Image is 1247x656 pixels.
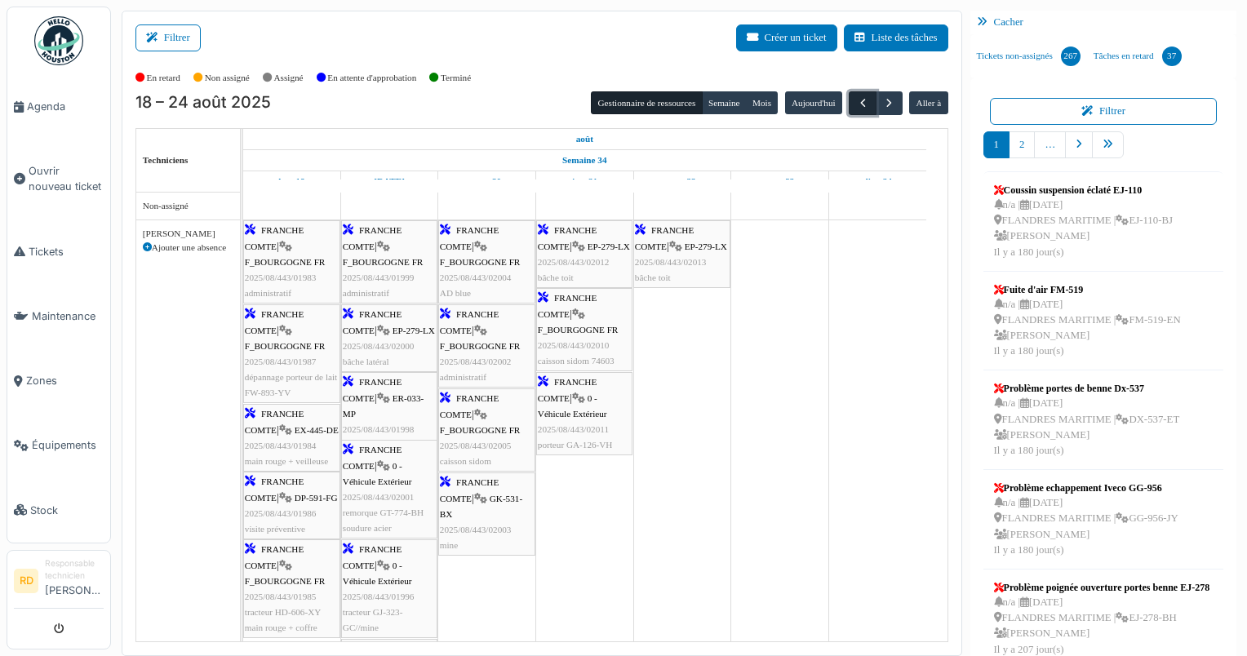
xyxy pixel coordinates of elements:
[143,155,189,165] span: Techniciens
[994,183,1173,197] div: Coussin suspension éclaté EJ-110
[245,341,326,351] span: F_BOURGOGNE FR
[343,445,402,470] span: FRANCHE COMTE
[343,592,415,601] span: 2025/08/443/01996
[343,424,415,434] span: 2025/08/443/01998
[205,71,250,85] label: Non assigné
[990,476,1183,562] a: Problème echappement Iveco GG-956 n/a |[DATE] FLANDRES MARITIME |GG-956-JY [PERSON_NAME]Il y a 18...
[245,542,339,636] div: |
[970,34,1087,78] a: Tickets non-assignés
[538,440,613,450] span: porteur GA-126-VH
[440,525,512,534] span: 2025/08/443/02003
[343,273,415,282] span: 2025/08/443/01999
[440,393,499,419] span: FRANCHE COMTE
[245,307,339,401] div: |
[7,478,110,543] a: Stock
[538,223,631,286] div: |
[343,508,424,533] span: remorque GT-774-BH soudure acier
[990,377,1184,463] a: Problème portes de benne Dx-537 n/a |[DATE] FLANDRES MARITIME |DX-537-ET [PERSON_NAME]Il y a 180 ...
[393,326,435,335] span: EP-279-LX
[245,288,291,298] span: administratif
[245,309,304,335] span: FRANCHE COMTE
[538,293,597,318] span: FRANCHE COMTE
[245,273,317,282] span: 2025/08/443/01983
[538,356,615,366] span: caisson sidom 74603
[343,341,415,351] span: 2025/08/443/02000
[245,544,304,570] span: FRANCHE COMTE
[1087,34,1188,78] a: Tâches en retard
[538,377,597,402] span: FRANCHE COMTE
[859,171,896,192] a: 24 août 2025
[343,492,415,502] span: 2025/08/443/02001
[440,257,521,267] span: F_BOURGOGNE FR
[7,348,110,413] a: Zones
[135,93,271,113] h2: 18 – 24 août 2025
[994,481,1178,495] div: Problème echappement Iveco GG-956
[245,441,317,450] span: 2025/08/443/01984
[45,557,104,583] div: Responsable technicien
[440,372,486,382] span: administratif
[440,273,512,282] span: 2025/08/443/02004
[30,503,104,518] span: Stock
[440,477,499,503] span: FRANCHE COMTE
[635,225,694,250] span: FRANCHE COMTE
[994,580,1210,595] div: Problème poignée ouverture portes benne EJ-278
[635,223,729,286] div: |
[295,425,339,435] span: EX-445-DE
[295,493,338,503] span: DP-591-FG
[440,341,521,351] span: F_BOURGOGNE FR
[32,308,104,324] span: Maintenance
[343,377,402,402] span: FRANCHE COMTE
[370,171,409,192] a: 19 août 2025
[440,357,512,366] span: 2025/08/443/02002
[538,273,574,282] span: bâche toit
[143,241,233,255] div: Ajouter une absence
[538,424,609,434] span: 2025/08/443/02011
[245,476,304,502] span: FRANCHE COMTE
[990,179,1177,264] a: Coussin suspension éclaté EJ-110 n/a |[DATE] FLANDRES MARITIME |EJ-110-BJ [PERSON_NAME]Il y a 180...
[29,163,104,194] span: Ouvrir nouveau ticket
[572,129,597,149] a: 18 août 2025
[440,309,499,335] span: FRANCHE COMTE
[994,495,1178,558] div: n/a | [DATE] FLANDRES MARITIME | GG-956-JY [PERSON_NAME] Il y a 180 jour(s)
[664,171,700,192] a: 22 août 2025
[440,288,471,298] span: AD blue
[440,225,499,250] span: FRANCHE COMTE
[343,288,389,298] span: administratif
[7,413,110,477] a: Équipements
[970,11,1237,34] div: Cacher
[468,171,505,192] a: 20 août 2025
[343,561,412,586] span: 0 - Véhicule Extérieur
[245,508,317,518] span: 2025/08/443/01986
[143,227,233,241] div: [PERSON_NAME]
[274,71,304,85] label: Assigné
[14,557,104,609] a: RD Responsable technicien[PERSON_NAME]
[990,278,1185,364] a: Fuite d'air FM-519 n/a |[DATE] FLANDRES MARITIME |FM-519-EN [PERSON_NAME]Il y a 180 jour(s)
[343,607,403,632] span: tracteur GJ-323-GC//mine
[849,91,876,115] button: Précédent
[440,425,521,435] span: F_BOURGOGNE FR
[440,307,534,385] div: |
[343,223,436,301] div: |
[591,91,702,114] button: Gestionnaire de ressources
[343,357,389,366] span: bâche latéral
[343,542,436,636] div: |
[245,524,305,534] span: visite préventive
[685,242,727,251] span: EP-279-LX
[245,357,317,366] span: 2025/08/443/01987
[27,99,104,114] span: Agenda
[327,71,416,85] label: En attente d'approbation
[143,199,233,213] div: Non-assigné
[844,24,948,51] button: Liste des tâches
[245,474,339,537] div: |
[440,456,491,466] span: caisson sidom
[761,171,798,192] a: 23 août 2025
[440,475,534,553] div: |
[245,576,326,586] span: F_BOURGOGNE FR
[567,171,601,192] a: 21 août 2025
[440,540,458,550] span: mine
[994,297,1181,360] div: n/a | [DATE] FLANDRES MARITIME | FM-519-EN [PERSON_NAME] Il y a 180 jour(s)
[245,607,321,632] span: tracteur HD-606-XY main rouge + coffre
[702,91,747,114] button: Semaine
[635,273,671,282] span: bâche toit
